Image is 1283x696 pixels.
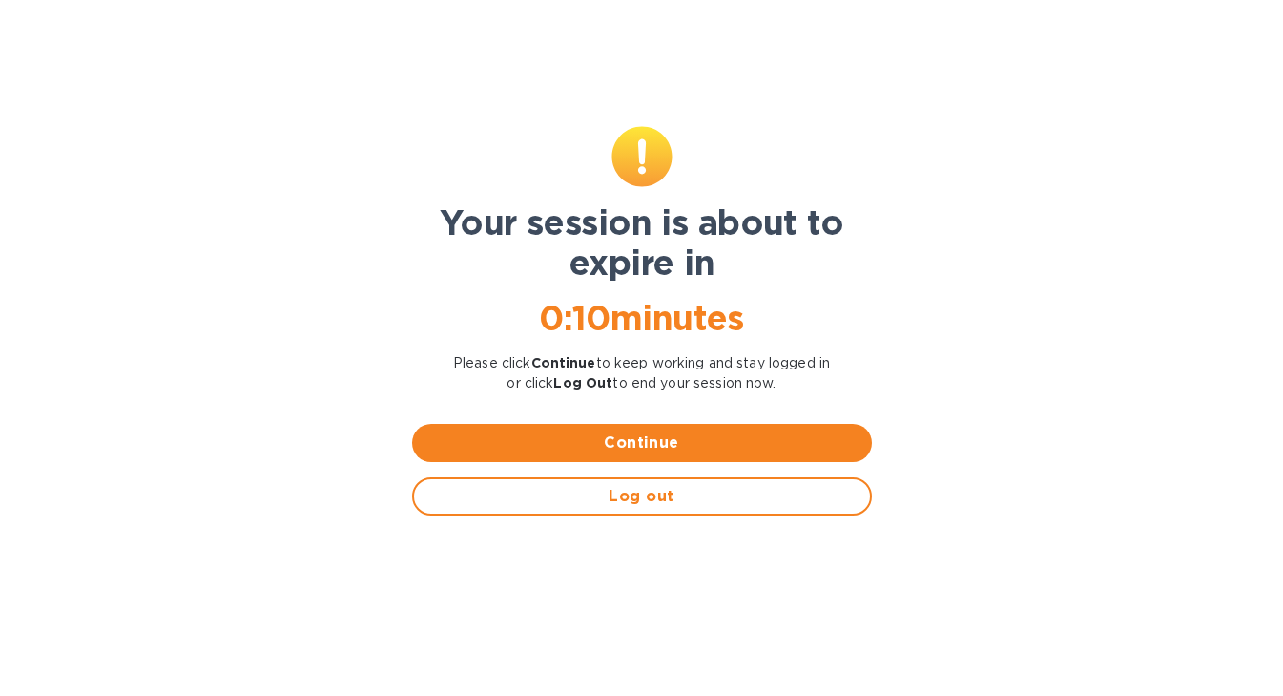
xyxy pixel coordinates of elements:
button: Log out [412,477,872,516]
b: Continue [531,355,596,370]
span: Log out [429,485,855,508]
h1: Your session is about to expire in [412,202,872,283]
button: Continue [412,424,872,462]
h1: 0 : 10 minutes [412,298,872,338]
b: Log Out [553,375,612,390]
span: Continue [427,432,857,454]
p: Please click to keep working and stay logged in or click to end your session now. [412,353,872,393]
